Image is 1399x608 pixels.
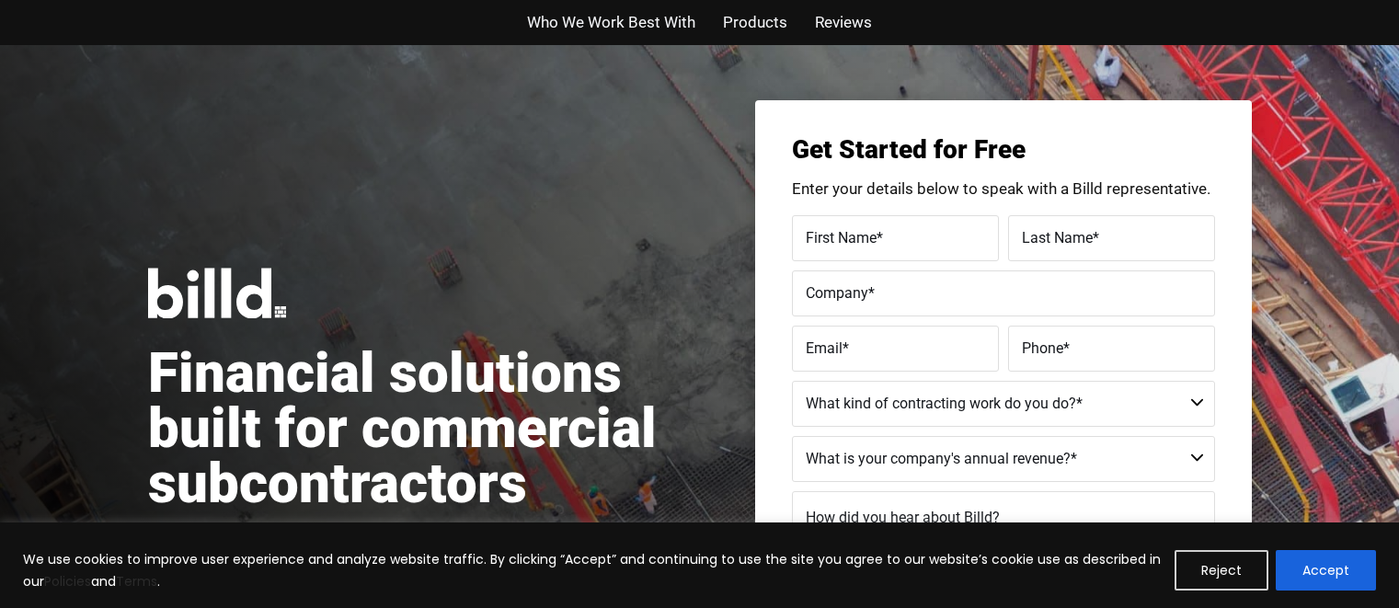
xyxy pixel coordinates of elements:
[44,572,91,591] a: Policies
[1276,550,1376,591] button: Accept
[23,548,1161,592] p: We use cookies to improve user experience and analyze website traffic. By clicking “Accept” and c...
[806,228,877,246] span: First Name
[1022,338,1063,356] span: Phone
[1022,228,1093,246] span: Last Name
[792,181,1215,197] p: Enter your details below to speak with a Billd representative.
[116,572,157,591] a: Terms
[1175,550,1268,591] button: Reject
[806,509,1000,526] span: How did you hear about Billd?
[148,346,700,511] h1: Financial solutions built for commercial subcontractors
[806,338,843,356] span: Email
[815,9,872,36] a: Reviews
[723,9,787,36] a: Products
[792,137,1215,163] h3: Get Started for Free
[806,283,868,301] span: Company
[527,9,695,36] a: Who We Work Best With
